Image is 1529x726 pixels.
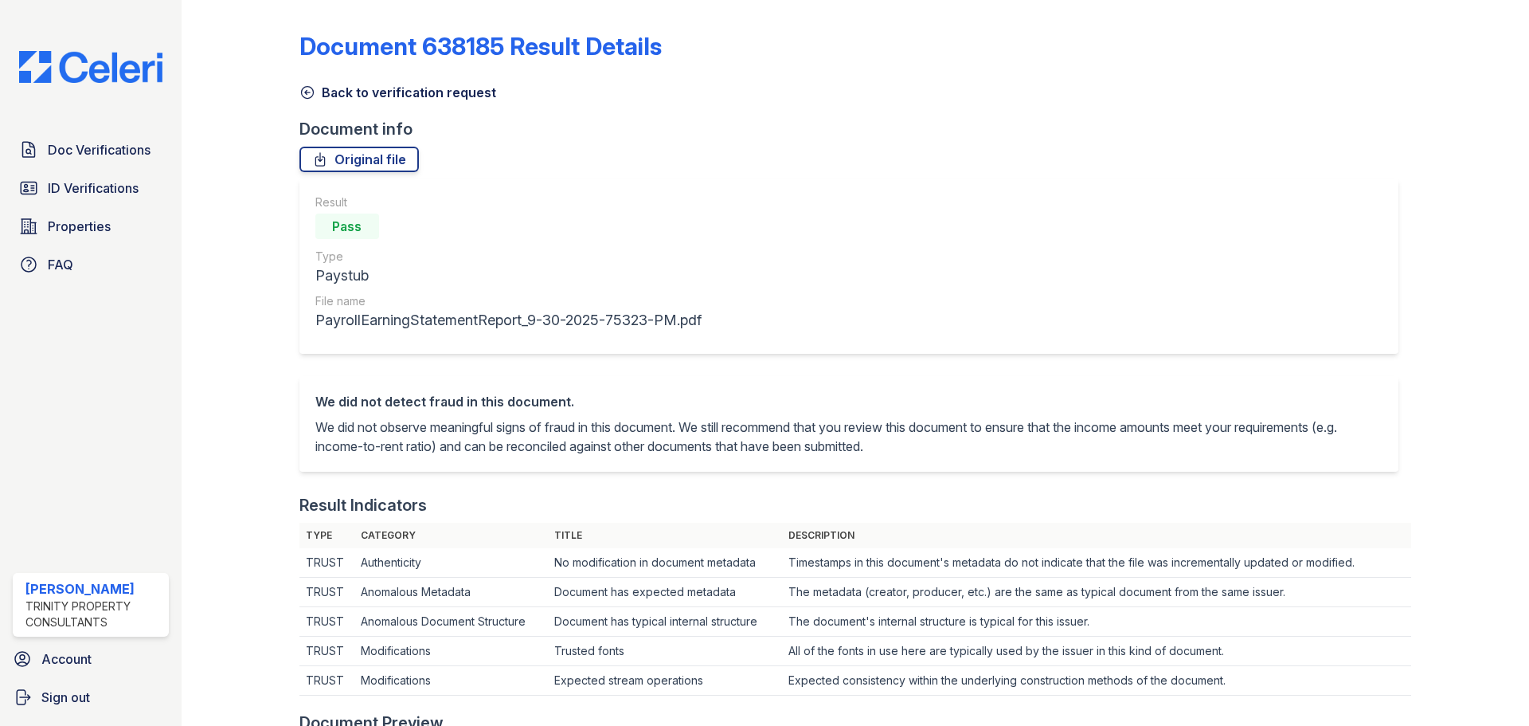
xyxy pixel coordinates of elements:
[548,523,782,548] th: Title
[315,392,1382,411] div: We did not detect fraud in this document.
[315,249,702,265] div: Type
[782,637,1411,666] td: All of the fonts in use here are typically used by the issuer in this kind of document.
[782,666,1411,696] td: Expected consistency within the underlying construction methods of the document.
[299,548,355,578] td: TRUST
[548,607,782,637] td: Document has typical internal structure
[354,637,547,666] td: Modifications
[782,578,1411,607] td: The metadata (creator, producer, etc.) are the same as typical document from the same issuer.
[299,578,355,607] td: TRUST
[41,649,92,669] span: Account
[6,643,175,675] a: Account
[354,578,547,607] td: Anomalous Metadata
[1462,662,1513,710] iframe: chat widget
[299,83,496,102] a: Back to verification request
[315,265,702,287] div: Paystub
[315,418,1382,456] p: We did not observe meaningful signs of fraud in this document. We still recommend that you review...
[315,194,702,210] div: Result
[354,548,547,578] td: Authenticity
[299,32,662,61] a: Document 638185 Result Details
[41,688,90,707] span: Sign out
[48,217,111,236] span: Properties
[299,666,355,696] td: TRUST
[48,255,73,274] span: FAQ
[6,681,175,713] a: Sign out
[13,172,169,204] a: ID Verifications
[548,666,782,696] td: Expected stream operations
[13,134,169,166] a: Doc Verifications
[299,607,355,637] td: TRUST
[354,666,547,696] td: Modifications
[299,147,419,172] a: Original file
[354,607,547,637] td: Anomalous Document Structure
[354,523,547,548] th: Category
[25,598,162,630] div: Trinity Property Consultants
[299,118,1411,140] div: Document info
[782,523,1411,548] th: Description
[315,293,702,309] div: File name
[782,548,1411,578] td: Timestamps in this document's metadata do not indicate that the file was incrementally updated or...
[548,548,782,578] td: No modification in document metadata
[299,494,427,516] div: Result Indicators
[48,179,139,198] span: ID Verifications
[548,578,782,607] td: Document has expected metadata
[782,607,1411,637] td: The document's internal structure is typical for this issuer.
[13,210,169,242] a: Properties
[25,579,162,598] div: [PERSON_NAME]
[48,140,151,159] span: Doc Verifications
[299,523,355,548] th: Type
[299,637,355,666] td: TRUST
[315,309,702,332] div: PayrollEarningStatementReport_9-30-2025-75323-PM.pdf
[13,249,169,281] a: FAQ
[548,637,782,666] td: Trusted fonts
[6,51,175,83] img: CE_Logo_Blue-a8612792a0a2168367f1c8372b55b34899dd931a85d93a1a3d3e32e68fde9ad4.png
[315,214,379,239] div: Pass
